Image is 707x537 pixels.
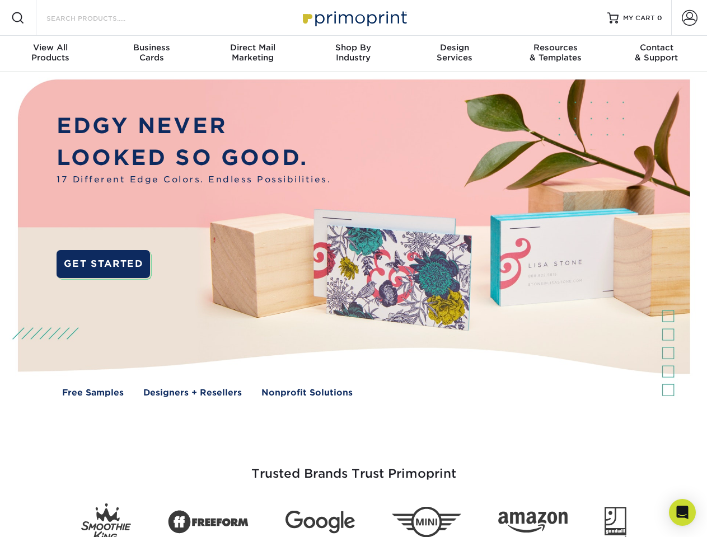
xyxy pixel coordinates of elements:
div: Marketing [202,43,303,63]
a: Shop ByIndustry [303,36,404,72]
a: Contact& Support [606,36,707,72]
a: BusinessCards [101,36,202,72]
div: & Support [606,43,707,63]
p: EDGY NEVER [57,110,331,142]
div: Cards [101,43,202,63]
div: Open Intercom Messenger [669,499,696,526]
a: GET STARTED [57,250,150,278]
img: Primoprint [298,6,410,30]
p: LOOKED SO GOOD. [57,142,331,174]
span: Resources [505,43,606,53]
img: Goodwill [605,507,626,537]
a: Designers + Resellers [143,387,242,399]
a: Free Samples [62,387,124,399]
img: Google [285,511,355,534]
img: Amazon [498,512,568,533]
div: Services [404,43,505,63]
div: & Templates [505,43,606,63]
div: Industry [303,43,404,63]
span: Business [101,43,202,53]
span: Shop By [303,43,404,53]
span: Design [404,43,505,53]
a: DesignServices [404,36,505,72]
span: Contact [606,43,707,53]
span: MY CART [623,13,655,23]
span: 0 [657,14,662,22]
h3: Trusted Brands Trust Primoprint [26,440,681,494]
a: Resources& Templates [505,36,606,72]
span: 17 Different Edge Colors. Endless Possibilities. [57,173,331,186]
a: Nonprofit Solutions [261,387,353,399]
input: SEARCH PRODUCTS..... [45,11,154,25]
span: Direct Mail [202,43,303,53]
a: Direct MailMarketing [202,36,303,72]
